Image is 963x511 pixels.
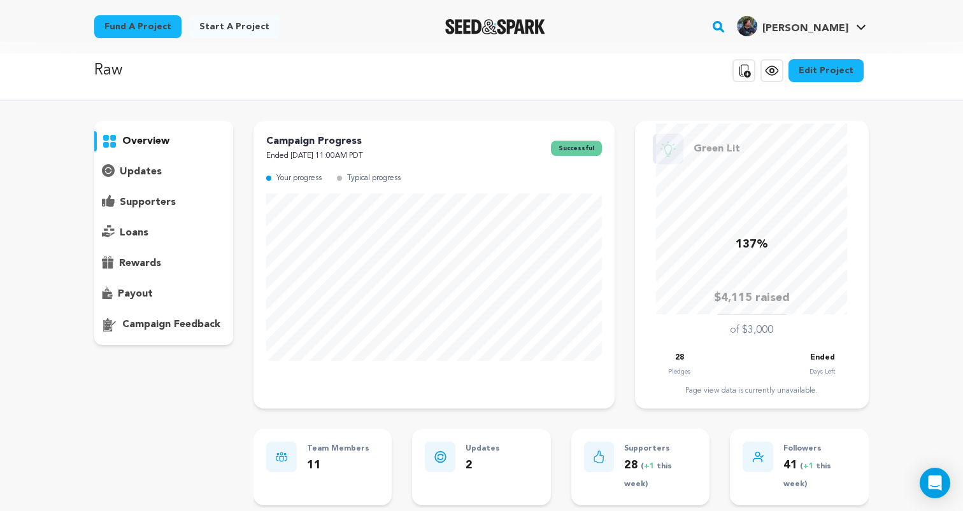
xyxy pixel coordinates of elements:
[307,442,369,456] p: Team Members
[94,131,233,151] button: overview
[445,19,545,34] a: Seed&Spark Homepage
[94,15,182,38] a: Fund a project
[624,456,697,493] p: 28
[118,286,153,302] p: payout
[119,256,161,271] p: rewards
[783,456,856,493] p: 41
[624,442,697,456] p: Supporters
[783,463,831,489] span: ( this week)
[734,13,869,36] a: Diego H.'s Profile
[266,134,363,149] p: Campaign Progress
[276,171,322,186] p: Your progress
[94,59,122,82] p: Raw
[94,314,233,335] button: campaign feedback
[644,463,657,470] span: +1
[94,223,233,243] button: loans
[307,456,369,475] p: 11
[122,317,220,332] p: campaign feedback
[189,15,280,38] a: Start a project
[466,456,500,475] p: 2
[730,323,773,338] p: of $3,000
[783,442,856,456] p: Followers
[803,463,816,470] span: +1
[120,195,176,210] p: supporters
[736,235,768,254] p: 137%
[668,365,690,378] p: Pledges
[762,24,848,34] span: [PERSON_NAME]
[94,192,233,213] button: supporters
[624,463,672,489] span: ( this week)
[445,19,545,34] img: Seed&Spark Logo Dark Mode
[920,468,950,498] div: Open Intercom Messenger
[737,16,757,36] img: 08499ed398de49bf.jpg
[551,141,602,156] span: successful
[737,16,848,36] div: Diego H.'s Profile
[94,253,233,274] button: rewards
[675,351,684,365] p: 28
[94,162,233,182] button: updates
[120,164,162,179] p: updates
[810,365,835,378] p: Days Left
[120,225,148,241] p: loans
[122,134,169,149] p: overview
[788,59,864,82] a: Edit Project
[810,351,835,365] p: Ended
[94,284,233,304] button: payout
[466,442,500,456] p: Updates
[648,386,856,396] div: Page view data is currently unavailable.
[734,13,869,40] span: Diego H.'s Profile
[347,171,401,186] p: Typical progress
[266,149,363,164] p: Ended [DATE] 11:00AM PDT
